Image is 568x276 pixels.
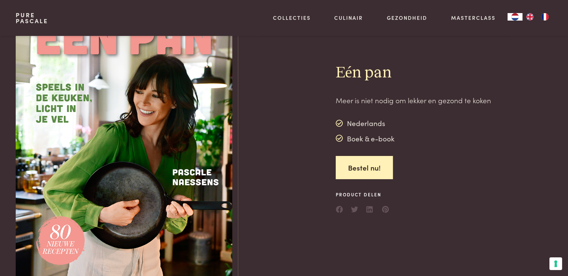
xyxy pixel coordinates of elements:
a: Collecties [273,14,311,22]
a: PurePascale [16,12,48,24]
div: Boek & e-book [336,133,394,144]
ul: Language list [522,13,552,21]
div: Nederlands [336,118,394,129]
aside: Language selected: Nederlands [508,13,552,21]
a: FR [537,13,552,21]
a: NL [508,13,522,21]
p: Meer is niet nodig om lekker en gezond te koken [336,95,491,106]
span: Product delen [336,191,389,198]
a: Gezondheid [387,14,427,22]
a: Culinair [334,14,363,22]
button: Uw voorkeuren voor toestemming voor trackingtechnologieën [549,257,562,270]
h2: Eén pan [336,63,491,83]
div: Language [508,13,522,21]
a: EN [522,13,537,21]
a: Bestel nu! [336,156,393,180]
a: Masterclass [451,14,496,22]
